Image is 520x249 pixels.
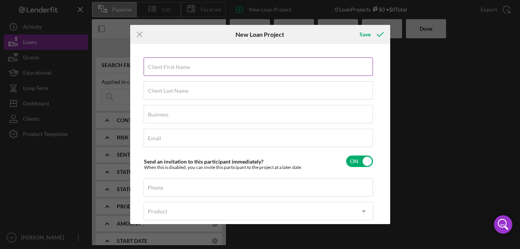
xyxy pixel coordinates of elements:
[144,165,302,170] div: When this is disabled, you can invite this participant to the project at a later date.
[148,111,168,118] label: Business
[494,215,512,234] div: Open Intercom Messenger
[148,208,167,215] div: Product
[148,135,161,141] label: Email
[235,31,284,38] h6: New Loan Project
[352,27,390,42] button: Save
[148,64,190,70] label: Client First Name
[148,88,188,94] label: Client Last Name
[360,27,371,42] div: Save
[144,158,263,165] label: Send an invitation to this participant immediately?
[148,185,163,191] label: Phone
